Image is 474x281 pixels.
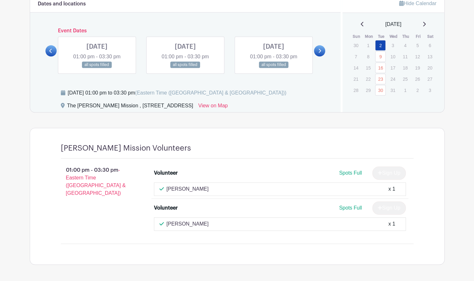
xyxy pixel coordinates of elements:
[375,74,386,84] a: 23
[363,74,374,84] p: 22
[166,220,209,228] p: [PERSON_NAME]
[363,33,375,40] th: Mon
[400,85,410,95] p: 1
[424,33,437,40] th: Sat
[388,185,395,193] div: x 1
[385,21,401,28] span: [DATE]
[388,85,398,95] p: 31
[66,167,126,196] span: - Eastern Time ([GEOGRAPHIC_DATA] & [GEOGRAPHIC_DATA])
[375,40,386,51] a: 2
[363,40,374,50] p: 1
[424,63,435,73] p: 20
[57,28,314,34] h6: Event Dates
[399,1,436,6] a: Hide Calendar
[412,74,423,84] p: 26
[350,33,363,40] th: Sun
[363,63,374,73] p: 15
[388,63,398,73] p: 17
[400,63,410,73] p: 18
[38,1,86,7] h6: Dates and locations
[375,33,387,40] th: Tue
[67,102,193,112] div: The [PERSON_NAME] Mission , [STREET_ADDRESS]
[412,63,423,73] p: 19
[154,204,178,212] div: Volunteer
[350,52,361,62] p: 7
[424,52,435,62] p: 13
[412,40,423,50] p: 5
[339,205,362,211] span: Spots Full
[51,164,144,200] p: 01:00 pm - 03:30 pm
[135,90,286,95] span: (Eastern Time ([GEOGRAPHIC_DATA] & [GEOGRAPHIC_DATA]))
[424,40,435,50] p: 6
[388,40,398,50] p: 3
[166,185,209,193] p: [PERSON_NAME]
[412,33,424,40] th: Fri
[61,144,191,153] h4: [PERSON_NAME] Mission Volunteers
[375,62,386,73] a: 16
[399,33,412,40] th: Thu
[198,102,228,112] a: View on Map
[400,52,410,62] p: 11
[375,85,386,95] a: 30
[339,170,362,176] span: Spots Full
[388,52,398,62] p: 10
[350,40,361,50] p: 30
[412,52,423,62] p: 12
[350,63,361,73] p: 14
[400,74,410,84] p: 25
[388,220,395,228] div: x 1
[350,85,361,95] p: 28
[424,74,435,84] p: 27
[68,89,286,97] div: [DATE] 01:00 pm to 03:30 pm
[363,85,374,95] p: 29
[424,85,435,95] p: 3
[387,33,400,40] th: Wed
[400,40,410,50] p: 4
[388,74,398,84] p: 24
[375,51,386,62] a: 9
[350,74,361,84] p: 21
[412,85,423,95] p: 2
[154,169,178,177] div: Volunteer
[363,52,374,62] p: 8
